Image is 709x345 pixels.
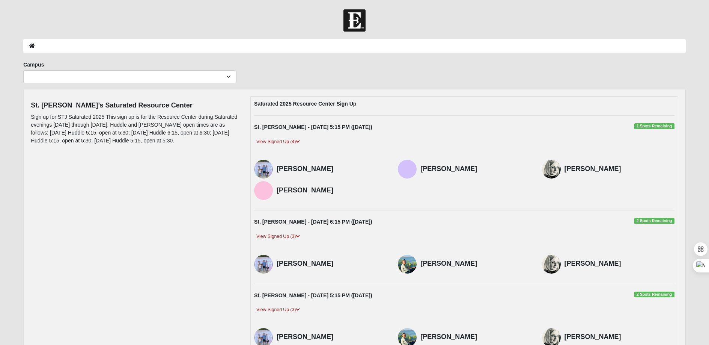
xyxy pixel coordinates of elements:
span: 2 Spots Remaining [634,292,674,298]
img: Dannett King [254,255,273,274]
h4: St. [PERSON_NAME]’s Saturated Resource Center [31,101,239,110]
img: Alex Aguilar [254,181,273,200]
img: Kim Fertitta [398,255,417,274]
span: 1 Spots Remaining [634,123,674,129]
span: 2 Spots Remaining [634,218,674,224]
img: Dannett King [254,160,273,179]
h4: [PERSON_NAME] [564,260,674,268]
strong: St. [PERSON_NAME] - [DATE] 5:15 PM ([DATE]) [254,124,372,130]
strong: St. [PERSON_NAME] - [DATE] 5:15 PM ([DATE]) [254,292,372,298]
img: Church of Eleven22 Logo [343,9,366,32]
h4: [PERSON_NAME] [277,260,387,268]
h4: [PERSON_NAME] [564,165,674,173]
h4: [PERSON_NAME] [277,186,387,195]
strong: St. [PERSON_NAME] - [DATE] 6:15 PM ([DATE]) [254,219,372,225]
h4: [PERSON_NAME] [277,165,387,173]
h4: [PERSON_NAME] [420,260,530,268]
img: Olga Aguilar [542,255,561,274]
a: View Signed Up (3) [254,306,302,314]
p: Sign up for STJ Saturated 2025 This sign up is for the Resource Center during Saturated evenings ... [31,113,239,145]
label: Campus [23,61,44,68]
a: View Signed Up (4) [254,138,302,146]
strong: Saturated 2025 Resource Center Sign Up [254,101,356,107]
a: View Signed Up (3) [254,233,302,241]
img: Charissa Higdon [398,160,417,179]
h4: [PERSON_NAME] [564,333,674,341]
h4: [PERSON_NAME] [277,333,387,341]
h4: [PERSON_NAME] [420,333,530,341]
h4: [PERSON_NAME] [420,165,530,173]
img: Olga Aguilar [542,160,561,179]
